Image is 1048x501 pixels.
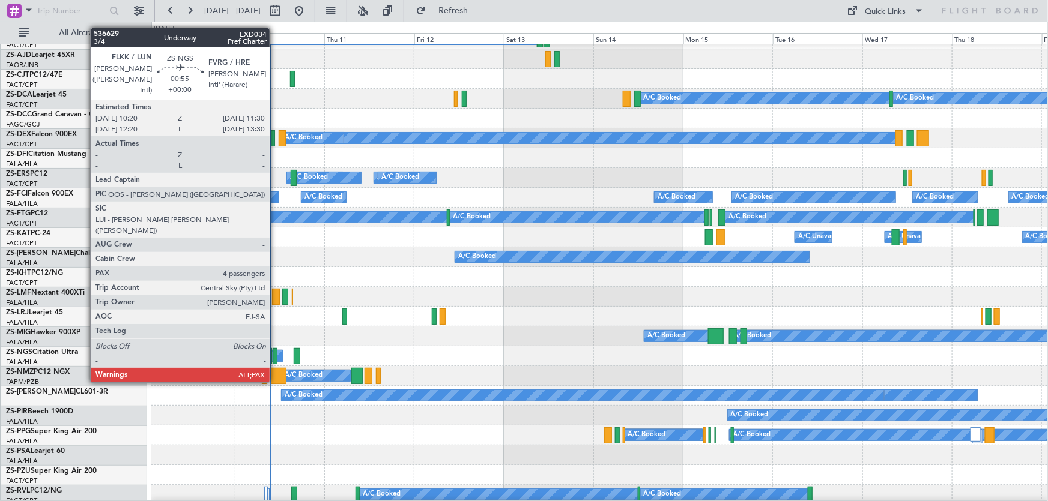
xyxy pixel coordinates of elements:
[6,329,80,336] a: ZS-MIGHawker 900XP
[658,188,695,206] div: A/C Booked
[6,487,30,494] span: ZS-RVL
[6,250,76,257] span: ZS-[PERSON_NAME]
[6,476,37,485] a: FACT/CPT
[6,190,28,197] span: ZS-FCI
[6,368,70,376] a: ZS-NMZPC12 NGX
[6,329,31,336] span: ZS-MIG
[214,347,252,365] div: A/C Booked
[6,309,63,316] a: ZS-LRJLearjet 45
[6,170,47,178] a: ZS-ERSPC12
[798,228,848,246] div: A/C Unavailable
[6,111,32,118] span: ZS-DCC
[841,1,930,20] button: Quick Links
[733,327,771,345] div: A/C Booked
[6,448,65,455] a: ZS-PSALearjet 60
[6,219,37,228] a: FACT/CPT
[6,190,73,197] a: ZS-FCIFalcon 900EX
[13,23,130,43] button: All Aircraft
[6,41,37,50] a: FACT/CPT
[6,487,62,494] a: ZS-RVLPC12/NG
[178,287,228,305] div: A/C Unavailable
[6,52,31,59] span: ZS-AJD
[6,151,28,158] span: ZS-DFI
[204,5,261,16] span: [DATE] - [DATE]
[6,269,31,277] span: ZS-KHT
[154,24,174,34] div: [DATE]
[235,33,324,44] div: Wed 10
[773,33,862,44] div: Tue 16
[6,428,97,435] a: ZS-PPGSuper King Air 200
[6,318,38,327] a: FALA/HLA
[644,89,682,107] div: A/C Booked
[6,457,38,466] a: FALA/HLA
[324,33,414,44] div: Thu 11
[6,278,37,287] a: FACT/CPT
[6,289,31,296] span: ZS-LMF
[6,250,127,257] a: ZS-[PERSON_NAME]Challenger 604
[6,131,77,138] a: ZS-DEXFalcon 900EX
[6,259,38,268] a: FALA/HLA
[916,188,954,206] div: A/C Booked
[6,230,31,237] span: ZS-KAT
[504,33,593,44] div: Sat 13
[6,349,32,356] span: ZS-NGS
[647,327,685,345] div: A/C Booked
[428,7,479,15] span: Refresh
[6,349,78,356] a: ZS-NGSCitation Ultra
[731,406,769,424] div: A/C Booked
[285,367,323,385] div: A/C Booked
[381,169,419,187] div: A/C Booked
[6,71,62,79] a: ZS-CJTPC12/47E
[6,71,29,79] span: ZS-CJT
[6,467,97,475] a: ZS-PZUSuper King Air 200
[6,368,34,376] span: ZS-NMZ
[628,426,666,444] div: A/C Booked
[178,268,206,286] div: No Crew
[6,100,37,109] a: FACT/CPT
[31,29,127,37] span: All Aircraft
[6,417,38,426] a: FALA/HLA
[6,388,76,395] span: ZS-[PERSON_NAME]
[145,33,235,44] div: Tue 9
[377,169,415,187] div: A/C Booked
[6,448,31,455] span: ZS-PSA
[410,1,482,20] button: Refresh
[888,228,938,246] div: A/C Unavailable
[6,210,31,217] span: ZS-FTG
[285,386,323,404] div: A/C Booked
[735,188,773,206] div: A/C Booked
[728,208,766,226] div: A/C Booked
[6,120,40,129] a: FAGC/GCJ
[897,89,934,107] div: A/C Booked
[6,377,39,386] a: FAPM/PZB
[6,160,38,169] a: FALA/HLA
[458,248,496,266] div: A/C Booked
[6,298,38,307] a: FALA/HLA
[6,239,37,248] a: FACT/CPT
[304,188,342,206] div: A/C Booked
[6,80,37,89] a: FACT/CPT
[6,467,31,475] span: ZS-PZU
[6,269,63,277] a: ZS-KHTPC12/NG
[6,408,73,415] a: ZS-PIRBeech 1900D
[6,230,50,237] a: ZS-KATPC-24
[6,91,32,98] span: ZS-DCA
[6,358,38,367] a: FALA/HLA
[6,289,85,296] a: ZS-LMFNextant 400XTi
[37,2,106,20] input: Trip Number
[181,208,219,226] div: A/C Booked
[6,52,75,59] a: ZS-AJDLearjet 45XR
[6,111,106,118] a: ZS-DCCGrand Caravan - C208
[6,388,108,395] a: ZS-[PERSON_NAME]CL601-3R
[6,170,30,178] span: ZS-ERS
[862,33,952,44] div: Wed 17
[6,210,48,217] a: ZS-FTGPC12
[6,140,37,149] a: FACT/CPT
[6,309,29,316] span: ZS-LRJ
[6,437,38,446] a: FALA/HLA
[6,91,67,98] a: ZS-DCALearjet 45
[6,338,38,347] a: FALA/HLA
[290,169,328,187] div: A/C Booked
[453,208,491,226] div: A/C Booked
[593,33,683,44] div: Sun 14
